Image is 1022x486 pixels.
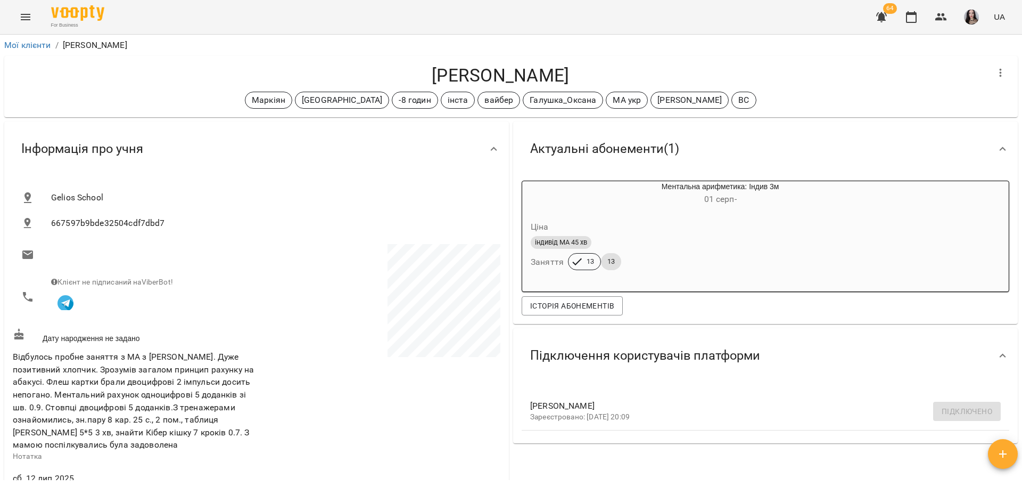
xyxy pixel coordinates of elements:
[522,181,867,283] button: Ментальна арифметика: Індив 3м01 серп- Цінаіндивід МА 45 хвЗаняття1313
[531,220,549,234] h6: Ціна
[531,238,591,247] span: індивід МА 45 хв
[13,64,988,86] h4: [PERSON_NAME]
[531,255,564,270] h6: Заняття
[63,39,127,52] p: [PERSON_NAME]
[573,181,867,207] div: Ментальна арифметика: Індив 3м
[738,94,749,107] p: ВС
[704,194,737,204] span: 01 серп -
[513,122,1018,176] div: Актуальні абонементи(1)
[302,94,383,107] p: [GEOGRAPHIC_DATA]
[522,296,623,315] button: Історія абонементів
[57,295,73,311] img: Telegram
[245,92,292,109] div: Маркіян
[484,94,513,107] p: вайбер
[530,400,984,412] span: [PERSON_NAME]
[530,299,614,312] span: Історія абонементів
[964,10,979,25] img: 23d2127efeede578f11da5c146792859.jpg
[530,141,679,157] span: Актуальні абонементи ( 1 )
[530,94,596,107] p: Галушка_Оксана
[13,352,254,450] span: Відбулось пробне заняття з МА з [PERSON_NAME]. Дуже позитивний хлопчик. Зрозумів загалом принцип ...
[613,94,641,107] p: МА укр
[650,92,729,109] div: [PERSON_NAME]
[51,5,104,21] img: Voopty Logo
[883,3,897,14] span: 64
[606,92,648,109] div: МА укр
[51,278,173,286] span: Клієнт не підписаний на ViberBot!
[522,181,573,207] div: Ментальна арифметика: Індив 3м
[731,92,756,109] div: ВС
[580,257,600,266] span: 13
[4,122,509,176] div: Інформація про учня
[51,217,492,230] span: 667597b9bde32504cdf7dbd7
[252,94,285,107] p: Маркіян
[399,94,431,107] p: -8 годин
[4,40,51,50] a: Мої клієнти
[530,347,760,364] span: Підключення користувачів платформи
[51,191,492,204] span: Gelios School
[13,472,254,485] span: сб, 12 лип 2025
[55,39,59,52] li: /
[441,92,475,109] div: інста
[994,11,1005,22] span: UA
[477,92,520,109] div: вайбер
[13,451,254,462] p: Нотатка
[51,22,104,29] span: For Business
[530,412,984,423] p: Зареєстровано: [DATE] 20:09
[4,39,1018,52] nav: breadcrumb
[11,326,257,346] div: Дату народження не задано
[601,257,621,266] span: 13
[51,288,80,317] button: Клієнт підписаний на VooptyBot
[295,92,390,109] div: [GEOGRAPHIC_DATA]
[990,7,1009,27] button: UA
[448,94,468,107] p: інста
[513,328,1018,383] div: Підключення користувачів платформи
[392,92,438,109] div: -8 годин
[657,94,722,107] p: [PERSON_NAME]
[21,141,143,157] span: Інформація про учня
[523,92,603,109] div: Галушка_Оксана
[13,4,38,30] button: Menu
